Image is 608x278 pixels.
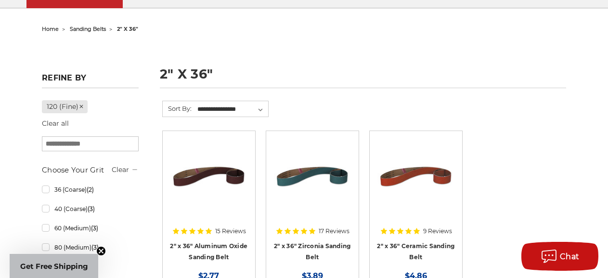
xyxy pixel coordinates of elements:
[96,246,106,256] button: Close teaser
[70,26,106,32] a: sanding belts
[42,100,88,113] a: 120 (Fine)
[117,26,138,32] span: 2" x 36"
[42,181,139,198] a: 36 (Coarse)
[163,101,192,116] label: Sort By:
[170,242,247,261] a: 2" x 36" Aluminum Oxide Sanding Belt
[196,102,268,117] select: Sort By:
[10,254,98,278] div: Get Free ShippingClose teaser
[274,138,351,215] img: 2" x 36" Zirconia Pipe Sanding Belt
[42,200,139,217] a: 40 (Coarse)
[274,242,350,261] a: 2" x 36" Zirconia Sanding Belt
[42,220,139,237] a: 60 (Medium)
[376,138,455,217] a: 2" x 36" Ceramic Pipe Sanding Belt
[319,228,349,234] span: 17 Reviews
[273,138,352,217] a: 2" x 36" Zirconia Pipe Sanding Belt
[560,252,580,261] span: Chat
[112,165,129,174] a: Clear
[377,138,454,215] img: 2" x 36" Ceramic Pipe Sanding Belt
[91,225,98,232] span: (3)
[160,67,566,88] h1: 2" x 36"
[215,228,246,234] span: 15 Reviews
[87,186,94,193] span: (2)
[42,119,69,128] a: Clear all
[42,73,139,88] h5: Refine by
[170,138,247,215] img: 2" x 36" Aluminum Oxide Pipe Sanding Belt
[20,262,88,271] span: Get Free Shipping
[91,244,99,251] span: (3)
[521,242,598,271] button: Chat
[42,164,139,176] h5: Choose Your Grit
[169,138,248,217] a: 2" x 36" Aluminum Oxide Pipe Sanding Belt
[42,26,59,32] a: home
[88,205,95,212] span: (3)
[42,239,139,256] a: 80 (Medium)
[377,242,454,261] a: 2" x 36" Ceramic Sanding Belt
[423,228,452,234] span: 9 Reviews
